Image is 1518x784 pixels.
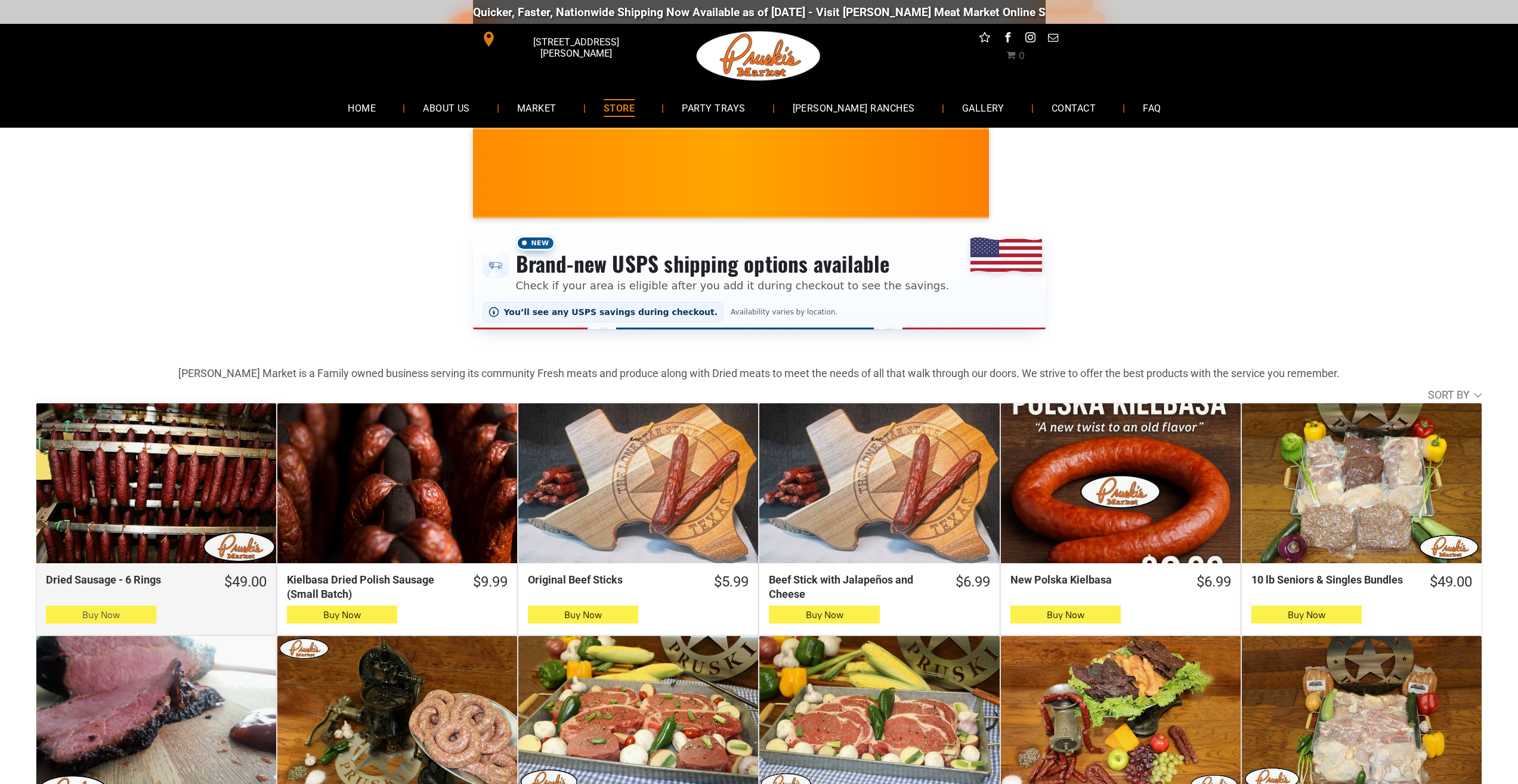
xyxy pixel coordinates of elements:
[473,573,508,591] div: $9.99
[528,573,692,587] div: Original Beef Sticks
[1000,30,1015,48] a: facebook
[46,573,202,587] div: Dried Sausage - 6 Rings
[277,403,517,563] a: Kielbasa Dried Polish Sausage (Small Batch)
[287,573,451,601] div: Kielbasa Dried Polish Sausage (Small Batch)
[1251,606,1362,624] button: Buy Now
[728,308,840,316] span: Availability varies by location.
[528,606,638,624] button: Buy Now
[36,573,276,591] a: $49.00Dried Sausage - 6 Rings
[775,92,933,124] a: [PERSON_NAME] RANCHES
[323,609,361,621] span: Buy Now
[469,5,1191,19] div: Quicker, Faster, Nationwide Shipping Now Available as of [DATE] - Visit [PERSON_NAME] Meat Market...
[516,277,950,294] p: Check if your area is eligible after you add it during checkout to see the savings.
[1430,573,1472,591] div: $49.00
[178,367,1340,379] strong: [PERSON_NAME] Market is a Family owned business serving its community Fresh meats and produce alo...
[518,573,758,591] a: $5.99Original Beef Sticks
[1251,573,1408,587] div: 10 lb Seniors & Singles Bundles
[504,307,718,317] span: You’ll see any USPS savings during checkout.
[1045,30,1061,48] a: email
[806,609,843,621] span: Buy Now
[499,30,653,65] span: [STREET_ADDRESS][PERSON_NAME]
[977,30,993,48] a: Social network
[759,573,999,601] a: $6.99Beef Stick with Jalapeños and Cheese
[1197,573,1231,591] div: $6.99
[1001,403,1241,563] a: New Polska Kielbasa
[1242,403,1482,563] a: 10 lb Seniors &amp; Singles Bundles
[473,228,1046,329] div: Shipping options announcement
[1001,573,1241,591] a: $6.99New Polska Kielbasa
[518,403,758,563] a: Original Beef Sticks
[769,606,879,624] button: Buy Now
[82,609,120,621] span: Buy Now
[1010,606,1121,624] button: Buy Now
[664,92,763,124] a: PARTY TRAYS
[1010,573,1174,587] div: New Polska Kielbasa
[1125,92,1179,124] a: FAQ
[516,236,555,251] span: New
[405,92,488,124] a: ABOUT US
[473,30,656,48] a: [STREET_ADDRESS][PERSON_NAME]
[1022,30,1038,48] a: instagram
[1242,573,1482,591] a: $49.0010 lb Seniors & Singles Bundles
[287,606,397,624] button: Buy Now
[46,606,156,624] button: Buy Now
[944,92,1022,124] a: GALLERY
[564,609,602,621] span: Buy Now
[769,573,933,601] div: Beef Stick with Jalapeños and Cheese
[36,403,276,563] a: Dried Sausage - 6 Rings
[1019,50,1025,61] span: 0
[224,573,267,591] div: $49.00
[1034,92,1114,124] a: CONTACT
[499,92,574,124] a: MARKET
[277,573,517,601] a: $9.99Kielbasa Dried Polish Sausage (Small Batch)
[516,251,950,277] h3: Brand-new USPS shipping options available
[586,92,653,124] a: STORE
[330,92,394,124] a: HOME
[714,573,749,591] div: $5.99
[1047,609,1084,621] span: Buy Now
[1288,609,1325,621] span: Buy Now
[759,403,999,563] a: Beef Stick with Jalapeños and Cheese
[956,573,990,591] div: $6.99
[984,181,1218,200] span: [PERSON_NAME] MARKET
[694,24,823,88] img: Pruski-s+Market+HQ+Logo2-1920w.png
